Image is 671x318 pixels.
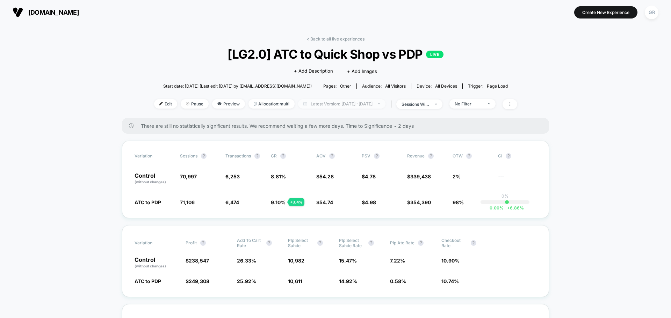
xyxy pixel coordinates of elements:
button: ? [471,240,476,246]
img: end [488,103,490,104]
span: AOV [316,153,326,158]
button: ? [374,153,380,159]
span: 54.74 [319,199,333,205]
span: All Visitors [385,83,406,89]
span: [LG2.0] ATC to Quick Shop vs PDP [172,47,499,61]
span: $ [316,173,334,179]
span: Preview [212,99,245,109]
div: Trigger: [468,83,508,89]
span: Plp Atc Rate [390,240,414,245]
span: --- [498,175,536,185]
span: OTW [453,153,491,159]
div: sessions with impression [402,102,430,107]
span: Checkout Rate [441,238,467,248]
span: Edit [154,99,177,109]
span: 7.22 % [390,258,405,264]
p: Control [135,257,179,269]
div: Audience: [362,83,406,89]
span: | [389,99,396,109]
span: Allocation: multi [248,99,295,109]
p: Control [135,173,173,185]
span: 14.92 % [339,278,357,284]
a: < Back to all live experiences [306,36,365,42]
span: Page Load [487,83,508,89]
span: 354,390 [410,199,431,205]
span: CR [271,153,277,158]
span: all devices [435,83,457,89]
img: Visually logo [13,7,23,17]
span: Revenue [407,153,425,158]
span: 339,438 [410,173,431,179]
button: ? [428,153,434,159]
span: 6,253 [225,173,240,179]
span: Profit [186,240,197,245]
span: Variation [135,153,173,159]
div: + 3.4 % [288,198,304,206]
span: 10,982 [288,258,304,264]
span: 8.81 % [271,173,286,179]
span: 6,474 [225,199,239,205]
span: Variation [135,238,173,248]
button: ? [466,153,472,159]
button: ? [254,153,260,159]
span: 10.74 % [441,278,459,284]
span: (without changes) [135,264,166,268]
span: (without changes) [135,180,166,184]
button: ? [368,240,374,246]
span: other [340,83,351,89]
span: 70,997 [180,173,197,179]
span: Add To Cart Rate [237,238,263,248]
div: Pages: [323,83,351,89]
span: $ [362,173,376,179]
span: 10.90 % [441,258,460,264]
div: No Filter [455,101,483,106]
p: | [504,199,506,204]
span: Transactions [225,153,251,158]
span: 25.92 % [237,278,256,284]
span: $ [407,199,431,205]
span: 249,308 [189,278,209,284]
button: ? [506,153,511,159]
img: end [186,102,189,105]
span: $ [362,199,376,205]
span: ATC to PDP [135,199,161,205]
span: 9.10 % [271,199,286,205]
button: ? [280,153,286,159]
span: 54.28 [319,173,334,179]
span: 26.33 % [237,258,256,264]
span: 4.78 [365,173,376,179]
span: PSV [362,153,370,158]
button: ? [329,153,335,159]
button: Create New Experience [574,6,637,19]
img: rebalance [254,102,257,106]
span: + Add Images [347,68,377,74]
span: ATC to PDP [135,278,161,284]
span: 71,106 [180,199,195,205]
span: $ [186,258,209,264]
span: + Add Description [294,68,333,75]
span: 15.47 % [339,258,357,264]
button: ? [418,240,424,246]
span: Start date: [DATE] (Last edit [DATE] by [EMAIL_ADDRESS][DOMAIN_NAME]) [163,83,312,89]
button: ? [200,240,206,246]
img: calendar [303,102,307,105]
span: [DOMAIN_NAME] [28,9,79,16]
span: 0.58 % [390,278,406,284]
span: 10,611 [288,278,302,284]
span: Plp Select Sahde [288,238,314,248]
span: 98% [453,199,464,205]
span: Plp Select Sahde Rate [339,238,365,248]
span: $ [316,199,333,205]
span: 4.98 [365,199,376,205]
span: 238,547 [189,258,209,264]
span: There are still no statistically significant results. We recommend waiting a few more days . Time... [141,123,535,129]
span: Pause [181,99,209,109]
span: Latest Version: [DATE] - [DATE] [298,99,385,109]
button: ? [317,240,323,246]
span: 0.00 % [490,205,504,210]
span: CI [498,153,536,159]
img: end [378,103,380,104]
span: $ [186,278,209,284]
button: ? [201,153,207,159]
p: 0% [502,193,508,199]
